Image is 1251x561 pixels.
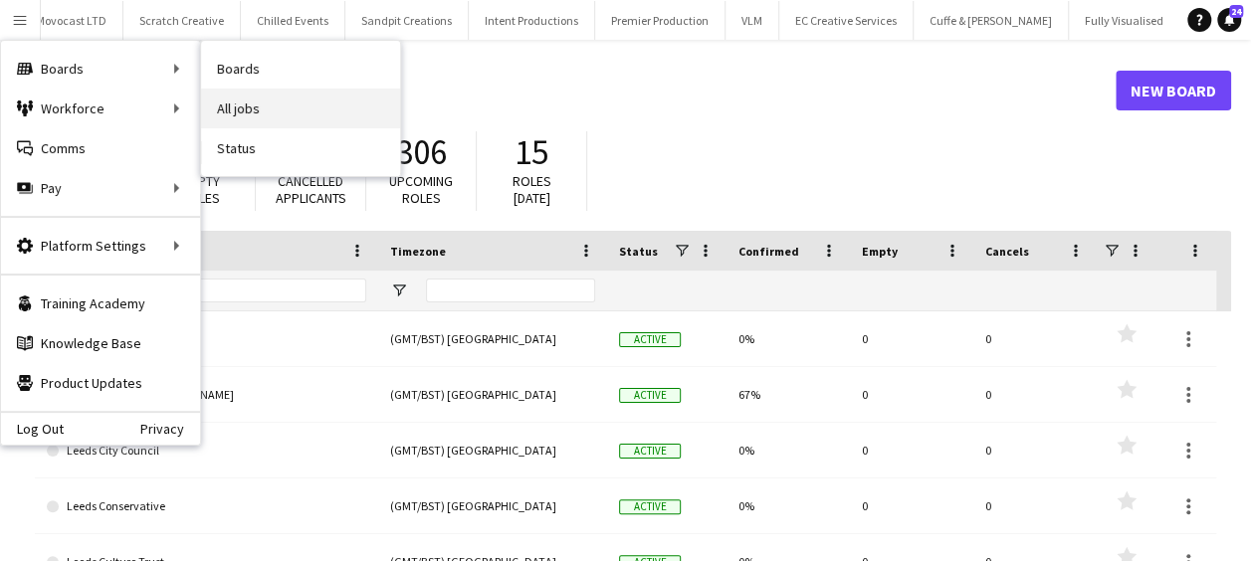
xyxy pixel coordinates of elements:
[1,89,200,128] div: Workforce
[345,1,469,40] button: Sandpit Creations
[985,244,1029,259] span: Cancels
[390,281,408,299] button: Open Filter Menu
[619,332,681,347] span: Active
[390,244,446,259] span: Timezone
[201,89,400,128] a: All jobs
[378,478,607,533] div: (GMT/BST) [GEOGRAPHIC_DATA]
[619,444,681,459] span: Active
[396,130,447,174] span: 306
[47,478,366,534] a: Leeds Conservative
[1069,1,1180,40] button: Fully Visualised
[726,1,779,40] button: VLM
[35,76,1116,105] h1: Boards
[140,421,200,437] a: Privacy
[973,367,1097,422] div: 0
[738,244,799,259] span: Confirmed
[378,423,607,477] div: (GMT/BST) [GEOGRAPHIC_DATA]
[973,423,1097,477] div: 0
[389,172,453,207] span: Upcoming roles
[201,128,400,168] a: Status
[1,283,200,323] a: Training Academy
[1116,71,1231,110] a: New Board
[123,1,241,40] button: Scratch Creative
[619,244,658,259] span: Status
[850,423,973,477] div: 0
[426,279,595,302] input: Timezone Filter Input
[469,1,595,40] button: Intent Productions
[727,423,850,477] div: 0%
[201,49,400,89] a: Boards
[1,323,200,363] a: Knowledge Base
[378,367,607,422] div: (GMT/BST) [GEOGRAPHIC_DATA]
[914,1,1069,40] button: Cuffe & [PERSON_NAME]
[47,423,366,478] a: Leeds City Council
[47,367,366,423] a: Leeds Childrens [PERSON_NAME]
[619,499,681,514] span: Active
[727,311,850,366] div: 0%
[595,1,726,40] button: Premier Production
[619,388,681,403] span: Active
[973,478,1097,533] div: 0
[727,478,850,533] div: 0%
[727,367,850,422] div: 67%
[850,478,973,533] div: 0
[973,311,1097,366] div: 0
[862,244,898,259] span: Empty
[83,279,366,302] input: Board name Filter Input
[241,1,345,40] button: Chilled Events
[1229,5,1243,18] span: 24
[1,226,200,266] div: Platform Settings
[1,128,200,168] a: Comms
[47,311,366,367] a: Leeds 2023
[1,49,200,89] div: Boards
[779,1,914,40] button: EC Creative Services
[1217,8,1241,32] a: 24
[1,168,200,208] div: Pay
[378,311,607,366] div: (GMT/BST) [GEOGRAPHIC_DATA]
[850,311,973,366] div: 0
[515,130,548,174] span: 15
[1,363,200,403] a: Product Updates
[513,172,551,207] span: Roles [DATE]
[1,421,64,437] a: Log Out
[20,1,123,40] button: Movocast LTD
[850,367,973,422] div: 0
[276,172,346,207] span: Cancelled applicants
